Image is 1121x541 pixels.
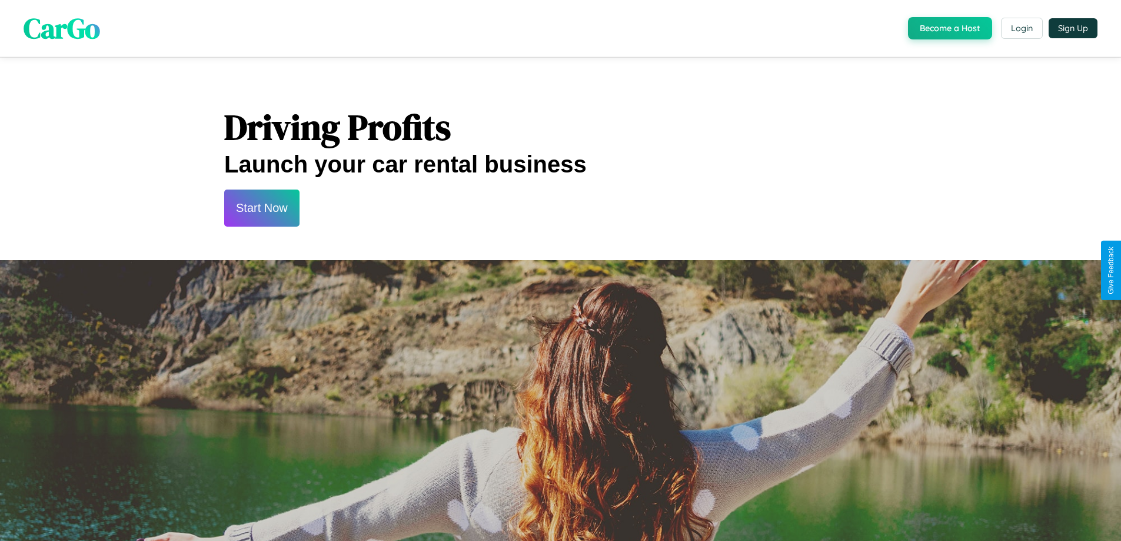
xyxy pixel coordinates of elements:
span: CarGo [24,9,100,48]
div: Give Feedback [1107,247,1115,294]
h2: Launch your car rental business [224,151,897,178]
h1: Driving Profits [224,103,897,151]
button: Become a Host [908,17,992,39]
button: Login [1001,18,1043,39]
button: Sign Up [1049,18,1097,38]
button: Start Now [224,190,300,227]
